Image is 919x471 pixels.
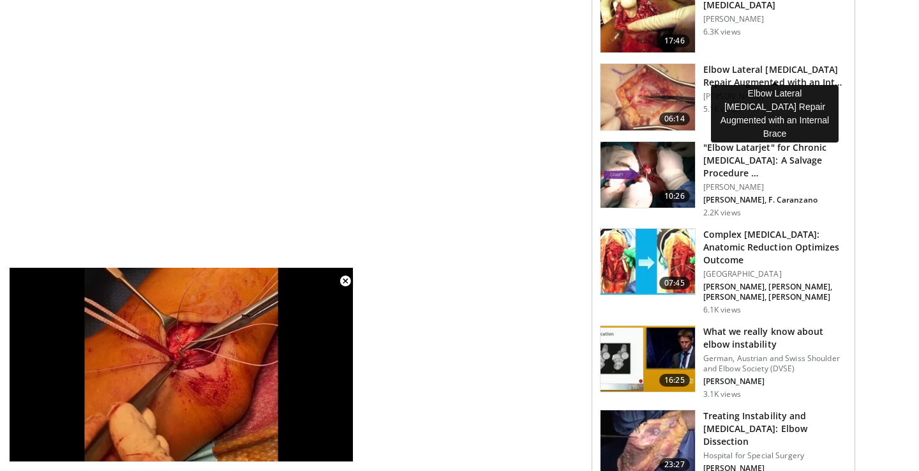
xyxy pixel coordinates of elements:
[711,85,839,143] div: Elbow Lateral [MEDICAL_DATA] Repair Augmented with an Internal Brace
[601,229,695,295] img: 2702f100-84ae-4858-ad82-4993fb027fcd.150x105_q85_crop-smart_upscale.jpg
[659,112,690,125] span: 06:14
[703,325,847,351] h3: What we really know about elbow instability
[703,14,847,24] p: [PERSON_NAME]
[601,142,695,208] img: f0271885-6ef3-415e-80b2-d8c8fc017db6.150x105_q85_crop-smart_upscale.jpg
[703,182,847,192] p: [PERSON_NAME]
[600,63,847,131] a: 06:14 Elbow Lateral [MEDICAL_DATA] Repair Augmented with an Int… [PERSON_NAME] 5.1K views
[703,376,847,387] p: [PERSON_NAME]
[600,325,847,399] a: 16:25 What we really know about elbow instability German, Austrian and Swiss Shoulder and Elbow S...
[703,305,741,315] p: 6.1K views
[703,451,847,461] p: Hospital for Special Surgery
[703,63,847,89] h3: Elbow Lateral [MEDICAL_DATA] Repair Augmented with an Int…
[601,326,695,392] img: eb27a5a1-5b6b-4037-b469-7776d18fa67e.150x105_q85_crop-smart_upscale.jpg
[332,268,358,295] button: Close
[601,64,695,130] img: 670eba42-14ec-4c3a-a351-6f540fc97f77.150x105_q85_crop-smart_upscale.jpg
[9,268,354,462] video-js: Video Player
[703,353,847,374] p: German, Austrian and Swiss Shoulder and Elbow Society (DVSE)
[703,141,847,180] h3: "Elbow Latarjet" for Chronic [MEDICAL_DATA]: A Salvage Procedure …
[703,104,741,114] p: 5.1K views
[703,195,847,205] p: [PERSON_NAME], F. Caranzano
[703,282,847,302] p: [PERSON_NAME], [PERSON_NAME], [PERSON_NAME], [PERSON_NAME]
[659,374,690,387] span: 16:25
[703,228,847,266] h3: Complex [MEDICAL_DATA]: Anatomic Reduction Optimizes Outcome
[703,269,847,279] p: [GEOGRAPHIC_DATA]
[659,277,690,290] span: 07:45
[703,91,847,102] p: [PERSON_NAME]
[659,190,690,203] span: 10:26
[703,208,741,218] p: 2.2K views
[600,141,847,218] a: 10:26 "Elbow Latarjet" for Chronic [MEDICAL_DATA]: A Salvage Procedure … [PERSON_NAME] [PERSON_NA...
[703,27,741,37] p: 6.3K views
[703,389,741,399] p: 3.1K views
[703,410,847,448] h3: Treating Instability and [MEDICAL_DATA]: Elbow Dissection
[659,35,690,47] span: 17:46
[659,458,690,471] span: 23:27
[600,228,847,315] a: 07:45 Complex [MEDICAL_DATA]: Anatomic Reduction Optimizes Outcome [GEOGRAPHIC_DATA] [PERSON_NAME...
